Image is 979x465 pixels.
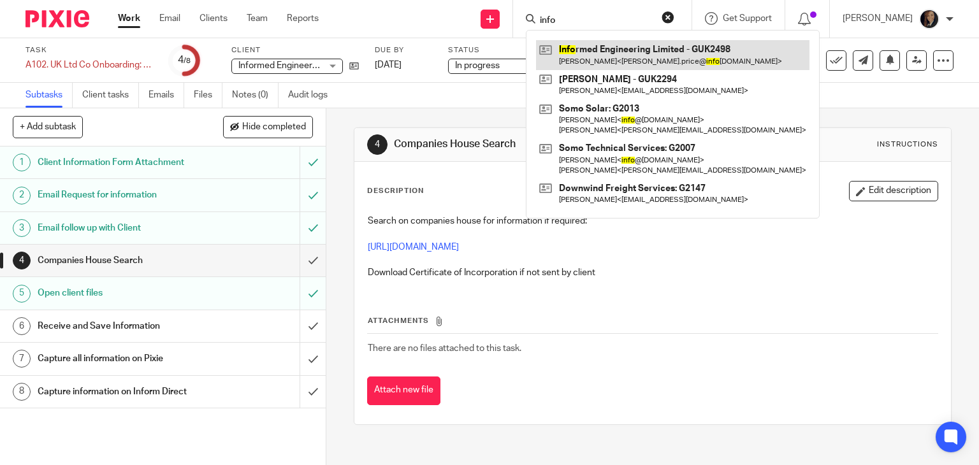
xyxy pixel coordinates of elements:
p: Search on companies house for information if required: [368,215,938,227]
a: Emails [149,83,184,108]
span: Attachments [368,317,429,324]
label: Client [231,45,359,55]
span: Get Support [723,14,772,23]
div: Instructions [877,139,938,150]
div: A102. UK Ltd Co Onboarding: Request Information [25,59,153,71]
button: Attach new file [367,376,440,405]
p: Download Certificate of Incorporation if not sent by client [368,266,938,279]
button: Edit description [849,181,938,201]
div: 8 [13,383,31,401]
button: Hide completed [223,116,313,138]
span: [DATE] [375,61,402,69]
img: Screenshot%202023-08-23%20174648.png [919,9,939,29]
span: Informed Engineering Limited - GUK2498 [238,61,402,70]
a: Work [118,12,140,25]
a: [URL][DOMAIN_NAME] [368,243,459,252]
span: In progress [455,61,500,70]
p: Description [367,186,424,196]
p: [PERSON_NAME] [843,12,913,25]
a: Client tasks [82,83,139,108]
a: Email [159,12,180,25]
button: + Add subtask [13,116,83,138]
h1: Companies House Search [394,138,679,151]
div: 1 [13,154,31,171]
h1: Capture information on Inform Direct [38,382,204,401]
div: 4 [367,134,388,155]
span: There are no files attached to this task. [368,344,521,353]
label: Due by [375,45,432,55]
h1: Companies House Search [38,251,204,270]
div: 4 [13,252,31,269]
a: Notes (0) [232,83,279,108]
h1: Capture all information on Pixie [38,349,204,368]
label: Status [448,45,576,55]
h1: Open client files [38,283,204,303]
div: 7 [13,350,31,368]
div: 6 [13,317,31,335]
label: Task [25,45,153,55]
h1: Email follow up with Client [38,218,204,238]
div: 4 [178,53,191,68]
button: Clear [662,11,674,24]
small: /8 [184,57,191,64]
a: Subtasks [25,83,73,108]
a: Team [247,12,268,25]
a: Audit logs [288,83,337,108]
div: 2 [13,187,31,204]
div: 5 [13,285,31,303]
input: Search [539,15,653,27]
h1: Client Information Form Attachment [38,153,204,172]
div: 3 [13,219,31,237]
a: Clients [199,12,228,25]
h1: Receive and Save Information [38,317,204,336]
a: Files [194,83,222,108]
h1: Email Request for information [38,185,204,204]
span: Hide completed [242,122,306,132]
a: Reports [287,12,319,25]
img: Pixie [25,10,89,27]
